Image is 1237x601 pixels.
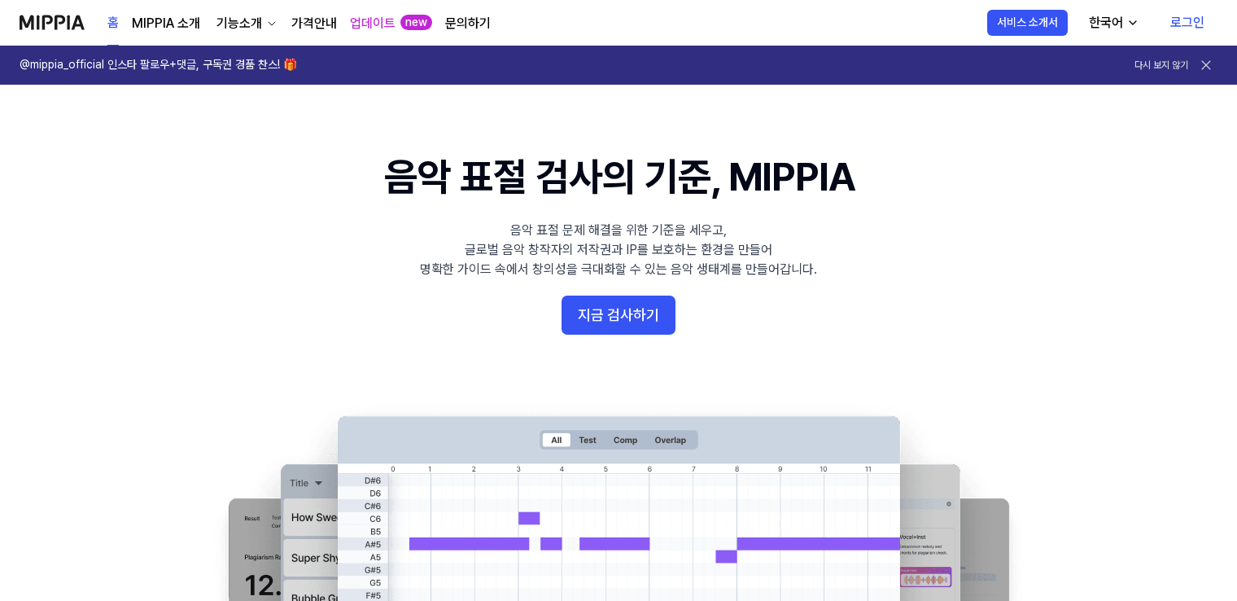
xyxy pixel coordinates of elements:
button: 기능소개 [213,14,278,33]
h1: 음악 표절 검사의 기준, MIPPIA [384,150,854,204]
a: 문의하기 [445,14,491,33]
button: 서비스 소개서 [987,10,1068,36]
button: 다시 보지 않기 [1134,59,1188,72]
button: 한국어 [1076,7,1149,39]
button: 지금 검사하기 [562,296,675,335]
a: 업데이트 [350,14,396,33]
div: new [400,15,432,31]
a: 홈 [107,1,119,46]
div: 기능소개 [213,14,265,33]
a: 가격안내 [291,14,337,33]
div: 음악 표절 문제 해결을 위한 기준을 세우고, 글로벌 음악 창작자의 저작권과 IP를 보호하는 환경을 만들어 명확한 가이드 속에서 창의성을 극대화할 수 있는 음악 생태계를 만들어... [420,221,817,279]
a: MIPPIA 소개 [132,14,200,33]
div: 한국어 [1086,13,1126,33]
h1: @mippia_official 인스타 팔로우+댓글, 구독권 경품 찬스! 🎁 [20,57,297,73]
